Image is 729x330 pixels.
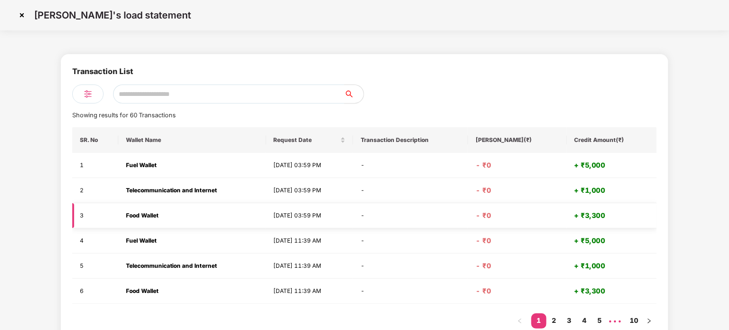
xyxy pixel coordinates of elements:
[577,313,592,329] li: 4
[531,313,547,328] a: 1
[266,279,354,304] td: [DATE] 11:39 AM
[547,313,562,328] a: 2
[562,313,577,328] a: 3
[126,287,159,294] strong: Food Wallet
[266,203,354,228] td: [DATE] 03:59 PM
[344,85,364,104] button: search
[642,313,657,329] li: Next Page
[575,211,649,220] h4: + ₹3,300
[626,313,642,329] li: 10
[577,313,592,328] a: 4
[353,228,468,254] td: -
[476,186,559,195] h4: - ₹0
[567,127,657,153] th: Credit Amount(₹)
[126,237,157,244] strong: Fuel Wallet
[266,228,354,254] td: [DATE] 11:39 AM
[607,313,623,329] li: Next 5 Pages
[353,203,468,228] td: -
[82,88,94,100] img: svg+xml;base64,PHN2ZyB4bWxucz0iaHR0cDovL3d3dy53My5vcmcvMjAwMC9zdmciIHdpZHRoPSIyNCIgaGVpZ2h0PSIyNC...
[72,203,118,228] td: 3
[353,127,468,153] th: Transaction Description
[72,254,118,279] td: 5
[575,160,649,170] h4: + ₹5,000
[72,228,118,254] td: 4
[266,127,354,153] th: Request Date
[476,261,559,271] h4: - ₹0
[126,212,159,219] strong: Food Wallet
[266,153,354,178] td: [DATE] 03:59 PM
[476,236,559,245] h4: - ₹0
[344,90,364,98] span: search
[547,313,562,329] li: 2
[353,178,468,203] td: -
[531,313,547,329] li: 1
[72,66,133,85] div: Transaction List
[118,127,266,153] th: Wallet Name
[575,186,649,195] h4: + ₹1,000
[274,136,339,144] span: Request Date
[575,236,649,245] h4: + ₹5,000
[562,313,577,329] li: 3
[512,313,528,329] button: left
[517,318,523,324] span: left
[126,262,218,269] strong: Telecommunication and Internet
[72,127,118,153] th: SR. No
[575,286,649,296] h4: + ₹3,300
[642,313,657,329] button: right
[353,254,468,279] td: -
[476,160,559,170] h4: - ₹0
[353,153,468,178] td: -
[266,178,354,203] td: [DATE] 03:59 PM
[266,254,354,279] td: [DATE] 11:39 AM
[512,313,528,329] li: Previous Page
[626,313,642,328] a: 10
[353,279,468,304] td: -
[72,153,118,178] td: 1
[476,211,559,220] h4: - ₹0
[607,313,623,329] span: •••
[72,112,176,119] span: Showing results for 60 Transactions
[468,127,566,153] th: [PERSON_NAME](₹)
[126,187,218,194] strong: Telecommunication and Internet
[592,313,607,329] li: 5
[575,261,649,271] h4: + ₹1,000
[72,178,118,203] td: 2
[476,286,559,296] h4: - ₹0
[72,279,118,304] td: 6
[646,318,652,324] span: right
[34,9,191,21] p: [PERSON_NAME]'s load statement
[126,161,157,169] strong: Fuel Wallet
[592,313,607,328] a: 5
[14,8,29,23] img: svg+xml;base64,PHN2ZyBpZD0iQ3Jvc3MtMzJ4MzIiIHhtbG5zPSJodHRwOi8vd3d3LnczLm9yZy8yMDAwL3N2ZyIgd2lkdG...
